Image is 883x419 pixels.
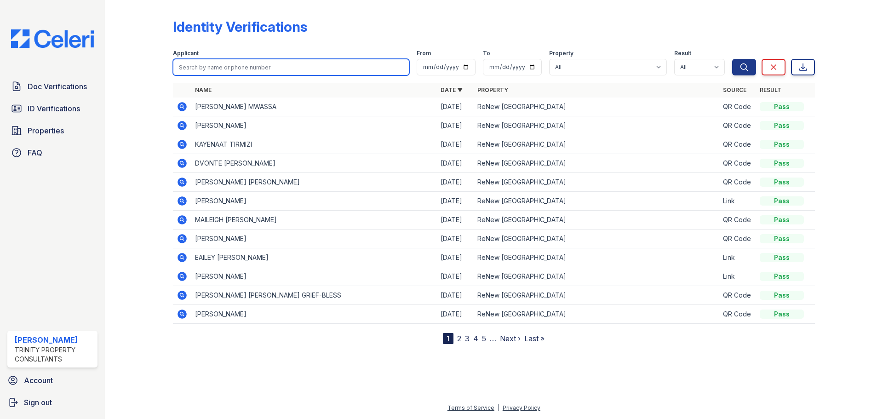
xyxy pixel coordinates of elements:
td: [PERSON_NAME] [191,192,437,211]
div: Pass [760,196,804,206]
a: Source [723,86,746,93]
td: EAILEY [PERSON_NAME] [191,248,437,267]
label: From [417,50,431,57]
td: [DATE] [437,154,474,173]
a: Property [477,86,508,93]
div: Pass [760,310,804,319]
a: Privacy Policy [503,404,540,411]
td: ReNew [GEOGRAPHIC_DATA] [474,154,719,173]
img: CE_Logo_Blue-a8612792a0a2168367f1c8372b55b34899dd931a85d93a1a3d3e32e68fde9ad4.png [4,29,101,48]
td: [DATE] [437,116,474,135]
a: 3 [465,334,470,343]
div: Pass [760,291,804,300]
td: ReNew [GEOGRAPHIC_DATA] [474,173,719,192]
span: FAQ [28,147,42,158]
td: ReNew [GEOGRAPHIC_DATA] [474,116,719,135]
span: Properties [28,125,64,136]
label: To [483,50,490,57]
td: QR Code [719,211,756,230]
td: KAYENAAT TIRMIZI [191,135,437,154]
td: [PERSON_NAME] [PERSON_NAME] [191,173,437,192]
input: Search by name or phone number [173,59,409,75]
td: QR Code [719,116,756,135]
td: QR Code [719,98,756,116]
td: [PERSON_NAME] [191,305,437,324]
td: [DATE] [437,248,474,267]
td: Link [719,192,756,211]
a: 5 [482,334,486,343]
td: ReNew [GEOGRAPHIC_DATA] [474,267,719,286]
td: QR Code [719,154,756,173]
a: Next › [500,334,521,343]
a: Doc Verifications [7,77,97,96]
td: ReNew [GEOGRAPHIC_DATA] [474,98,719,116]
td: [PERSON_NAME] [191,267,437,286]
td: QR Code [719,173,756,192]
td: [DATE] [437,173,474,192]
span: ID Verifications [28,103,80,114]
td: [PERSON_NAME] [191,230,437,248]
td: ReNew [GEOGRAPHIC_DATA] [474,192,719,211]
label: Applicant [173,50,199,57]
td: ReNew [GEOGRAPHIC_DATA] [474,305,719,324]
div: Pass [760,140,804,149]
td: [DATE] [437,135,474,154]
div: | [498,404,499,411]
div: Pass [760,121,804,130]
div: Pass [760,215,804,224]
td: QR Code [719,135,756,154]
td: ReNew [GEOGRAPHIC_DATA] [474,230,719,248]
div: [PERSON_NAME] [15,334,94,345]
div: Pass [760,272,804,281]
div: Pass [760,159,804,168]
span: Doc Verifications [28,81,87,92]
td: [DATE] [437,286,474,305]
td: [DATE] [437,211,474,230]
td: [PERSON_NAME] MWASSA [191,98,437,116]
a: 4 [473,334,478,343]
td: [DATE] [437,98,474,116]
div: Pass [760,102,804,111]
td: ReNew [GEOGRAPHIC_DATA] [474,135,719,154]
a: Name [195,86,212,93]
label: Result [674,50,691,57]
a: Properties [7,121,97,140]
a: Last » [524,334,545,343]
td: [PERSON_NAME] [191,116,437,135]
div: Pass [760,178,804,187]
td: Link [719,248,756,267]
td: [PERSON_NAME] [PERSON_NAME] GRIEF-BLESS [191,286,437,305]
div: Identity Verifications [173,18,307,35]
a: 2 [457,334,461,343]
a: Account [4,371,101,390]
td: [DATE] [437,305,474,324]
div: Pass [760,253,804,262]
a: Sign out [4,393,101,412]
span: Sign out [24,397,52,408]
td: ReNew [GEOGRAPHIC_DATA] [474,248,719,267]
td: DVONTE [PERSON_NAME] [191,154,437,173]
td: ReNew [GEOGRAPHIC_DATA] [474,211,719,230]
td: [DATE] [437,192,474,211]
div: 1 [443,333,453,344]
span: … [490,333,496,344]
td: MAILEIGH [PERSON_NAME] [191,211,437,230]
span: Account [24,375,53,386]
td: QR Code [719,286,756,305]
td: ReNew [GEOGRAPHIC_DATA] [474,286,719,305]
td: QR Code [719,230,756,248]
a: Date ▼ [441,86,463,93]
td: QR Code [719,305,756,324]
label: Property [549,50,573,57]
a: FAQ [7,143,97,162]
td: [DATE] [437,267,474,286]
div: Pass [760,234,804,243]
td: [DATE] [437,230,474,248]
a: Terms of Service [447,404,494,411]
a: Result [760,86,781,93]
td: Link [719,267,756,286]
a: ID Verifications [7,99,97,118]
div: Trinity Property Consultants [15,345,94,364]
